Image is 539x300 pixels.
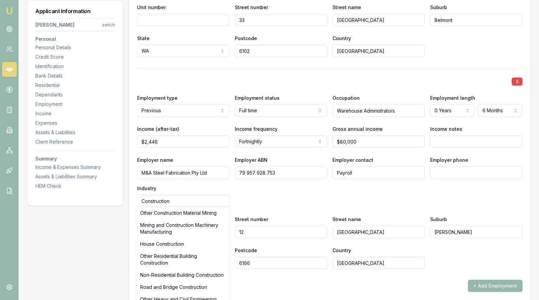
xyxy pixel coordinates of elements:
label: Employment status [235,95,280,101]
div: Expenses [35,120,115,126]
label: Income notes [430,126,462,132]
label: Street number [235,216,268,222]
label: Occupation [332,95,360,101]
div: Non-Residential Building Construction [137,269,229,281]
div: HEM Check [35,183,115,189]
h3: Applicant Information [35,8,115,14]
div: Other Construction Material Mining [137,207,229,219]
div: Client Reference [35,139,115,145]
label: Income (after-tax) [137,126,179,132]
label: Employer contact [332,157,373,163]
h3: Personal [35,37,115,41]
label: Gross annual income [332,126,383,132]
label: Employer name [137,157,173,163]
label: Street name [332,4,361,10]
label: Suburb [430,4,447,10]
label: Street name [332,216,361,222]
label: Employer ABN [235,157,267,163]
label: Employment length [430,95,475,101]
label: Country [332,247,351,253]
div: Assets & Liabilities Summary [35,173,115,180]
label: State [137,35,150,41]
h3: Summary [35,156,115,161]
label: Postcode [235,247,257,253]
input: Type to search [137,195,229,207]
div: Employment [35,101,115,108]
label: Employer phone [430,157,468,163]
label: Country [332,35,351,41]
div: Bank Details [35,72,115,79]
div: switch [102,22,115,28]
div: Income & Expenses Summary [35,164,115,171]
label: Income frequency [235,126,278,132]
div: Mining and Construction Machinery Manufacturing [137,219,229,238]
div: Dependants [35,91,115,98]
label: Unit number [137,4,166,10]
input: $ [332,136,425,148]
div: House Construction [137,238,229,250]
div: Credit Score [35,54,115,60]
label: Suburb [430,216,447,222]
img: emu-icon-u.png [5,7,13,15]
div: Personal Details [35,44,115,51]
button: X [512,78,522,86]
div: [PERSON_NAME] [35,22,74,28]
div: Road and Bridge Construction [137,281,229,293]
div: Other Residential Building Construction [137,250,229,269]
label: Industry [137,185,156,191]
div: Income [35,110,115,117]
div: Assets & Liabilities [35,129,115,136]
label: Postcode [235,35,257,41]
div: Identification [35,63,115,70]
div: Residential [35,82,115,89]
input: $ [137,136,229,148]
label: Employment type [137,95,178,101]
button: + Add Employment [468,280,522,292]
label: Street number [235,4,268,10]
